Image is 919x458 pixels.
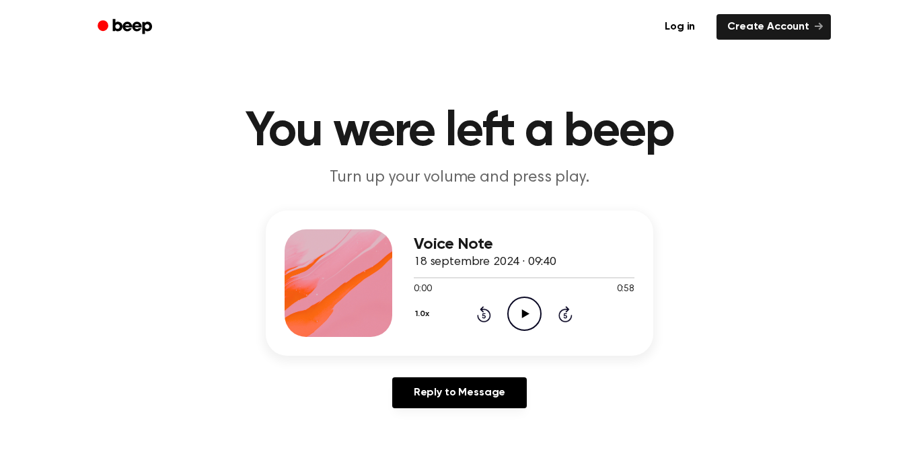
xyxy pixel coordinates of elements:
a: Create Account [716,14,831,40]
p: Turn up your volume and press play. [201,167,718,189]
h1: You were left a beep [115,108,804,156]
a: Beep [88,14,164,40]
button: 1.0x [414,303,434,326]
span: 0:00 [414,282,431,297]
span: 0:58 [617,282,634,297]
a: Log in [651,11,708,42]
a: Reply to Message [392,377,527,408]
h3: Voice Note [414,235,634,254]
span: 18 septembre 2024 · 09:40 [414,256,556,268]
